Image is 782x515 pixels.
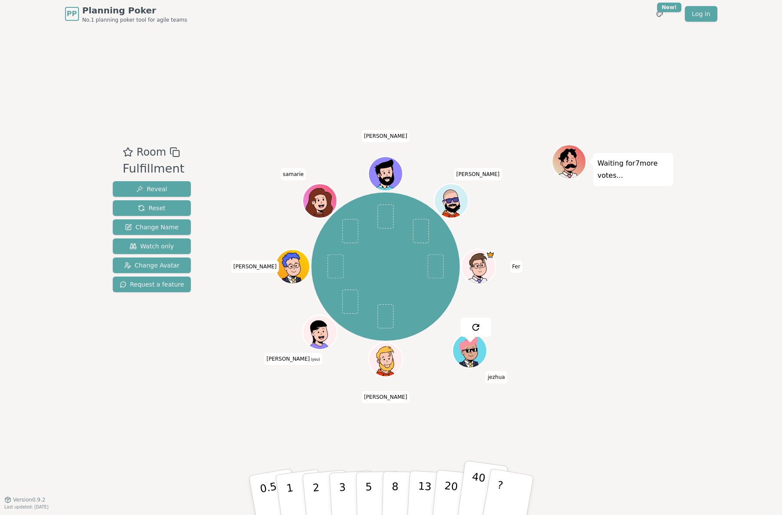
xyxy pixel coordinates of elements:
p: Waiting for 7 more votes... [598,157,669,182]
span: Planning Poker [82,4,187,16]
span: Click to change your name [510,261,523,273]
span: PP [67,9,77,19]
span: Room [137,144,166,160]
button: Reset [113,200,191,216]
span: Click to change your name [454,168,502,180]
button: Change Name [113,219,191,235]
span: Click to change your name [486,371,507,383]
button: Request a feature [113,277,191,292]
span: Click to change your name [362,391,409,403]
span: Change Avatar [124,261,180,270]
span: Change Name [125,223,178,231]
span: Version 0.9.2 [13,496,46,503]
img: reset [471,322,481,332]
div: New! [657,3,682,12]
span: Click to change your name [231,261,279,273]
a: PPPlanning PokerNo.1 planning poker tool for agile teams [65,4,187,23]
span: Click to change your name [281,168,306,180]
span: Reveal [136,185,167,193]
span: Fer is the host [486,251,495,259]
span: Last updated: [DATE] [4,505,49,509]
span: Watch only [130,242,174,251]
a: Log in [685,6,717,22]
button: Watch only [113,238,191,254]
span: Request a feature [120,280,184,289]
span: (you) [310,358,320,362]
span: Click to change your name [265,353,322,365]
button: Version0.9.2 [4,496,46,503]
button: New! [652,6,667,22]
button: Reveal [113,181,191,197]
button: Click to change your avatar [304,316,336,348]
button: Change Avatar [113,257,191,273]
span: Reset [138,204,165,212]
button: Add as favourite [123,144,133,160]
span: Click to change your name [362,130,409,142]
span: No.1 planning poker tool for agile teams [82,16,187,23]
div: Fulfillment [123,160,184,178]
